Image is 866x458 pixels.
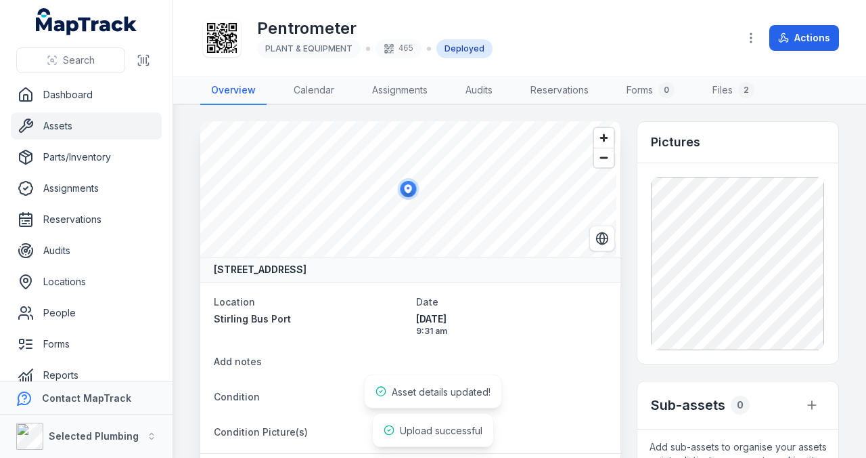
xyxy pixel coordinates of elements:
[520,77,599,105] a: Reservations
[214,312,405,326] a: Stirling Bus Port
[392,386,491,398] span: Asset details updated!
[416,312,608,326] span: [DATE]
[265,43,352,54] span: PLANT & EQUIPMENT
[63,54,95,67] span: Search
[594,148,614,167] button: Zoom out
[214,356,262,367] span: Add notes
[16,47,125,73] button: Search
[594,128,614,148] button: Zoom in
[11,331,162,358] a: Forms
[738,82,754,98] div: 2
[731,396,750,415] div: 0
[257,18,493,39] h1: Pentrometer
[361,77,438,105] a: Assignments
[455,77,503,105] a: Audits
[11,144,162,171] a: Parts/Inventory
[11,81,162,108] a: Dashboard
[11,299,162,327] a: People
[436,39,493,58] div: Deployed
[11,362,162,389] a: Reports
[214,426,308,438] span: Condition Picture(s)
[11,268,162,295] a: Locations
[214,391,260,402] span: Condition
[11,206,162,233] a: Reservations
[400,425,482,436] span: Upload successful
[42,392,131,404] strong: Contact MapTrack
[589,226,615,251] button: Switch to Satellite View
[651,396,725,415] h2: Sub-assets
[651,133,700,152] h3: Pictures
[214,313,291,325] span: Stirling Bus Port
[616,77,685,105] a: Forms0
[416,312,608,337] time: 9/24/2025, 9:31:28 AM
[200,77,267,105] a: Overview
[36,8,137,35] a: MapTrack
[214,296,255,308] span: Location
[11,175,162,202] a: Assignments
[200,121,616,257] canvas: Map
[214,263,306,276] strong: [STREET_ADDRESS]
[416,326,608,337] span: 9:31 am
[416,296,438,308] span: Date
[11,112,162,140] a: Assets
[375,39,421,58] div: 465
[11,237,162,264] a: Audits
[769,25,839,51] button: Actions
[49,430,139,442] strong: Selected Plumbing
[702,77,765,105] a: Files2
[658,82,675,98] div: 0
[283,77,345,105] a: Calendar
